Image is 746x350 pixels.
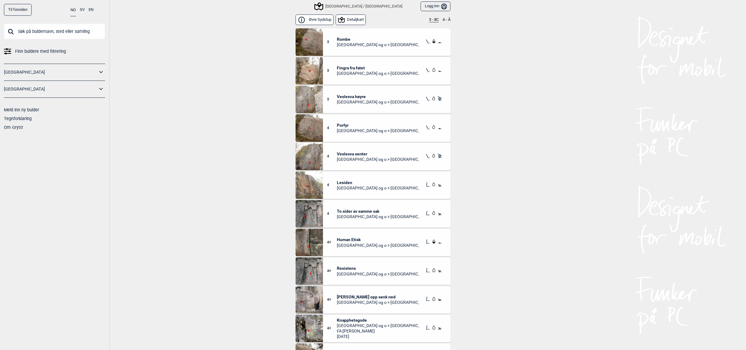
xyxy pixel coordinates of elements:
[296,114,450,142] div: Porfyr 2104284Porfyr[GEOGRAPHIC_DATA] og o > [GEOGRAPHIC_DATA] / K
[327,97,337,102] span: 3
[337,65,419,71] span: Fingra fra fatet
[337,243,419,248] span: [GEOGRAPHIC_DATA] og o > [GEOGRAPHIC_DATA] / K
[336,14,366,25] button: Detaljkart
[296,257,450,285] div: Resistens 2104294+Resistens[GEOGRAPHIC_DATA] og o > [GEOGRAPHIC_DATA] / K
[296,315,323,342] img: Knapphetsgode 210429
[4,68,97,77] a: [GEOGRAPHIC_DATA]
[4,85,97,94] a: [GEOGRAPHIC_DATA]
[296,86,450,113] div: Veslesva hoyre 2104293Veslesva høyre[GEOGRAPHIC_DATA] og o > [GEOGRAPHIC_DATA] / K
[4,116,32,121] a: Tegnforklaring
[337,271,419,277] span: [GEOGRAPHIC_DATA] og o > [GEOGRAPHIC_DATA] / K
[296,171,323,199] img: Lesiden 210429
[296,28,323,56] img: Rombe 210428
[4,125,23,130] a: Om Gryttr
[15,47,66,56] span: Finn buldere med filtrering
[296,229,450,256] div: Human Etisk 2104284+Human Etisk[GEOGRAPHIC_DATA] og o > [GEOGRAPHIC_DATA] / K
[337,300,419,305] span: [GEOGRAPHIC_DATA] og o > [GEOGRAPHIC_DATA] / K
[337,122,419,128] span: Porfyr
[327,297,337,302] span: 4+
[296,143,323,170] img: Veslesva senter 210429
[337,128,419,133] span: [GEOGRAPHIC_DATA] og o > [GEOGRAPHIC_DATA] / K
[296,200,450,227] div: To sider av samme sak 2104294To sider av samme sak[GEOGRAPHIC_DATA] og o > [GEOGRAPHIC_DATA] / K
[296,114,323,142] img: Porfyr 210428
[296,286,323,313] img: Stig opp senk ned 210429
[337,266,419,271] span: Resistens
[296,171,450,199] div: Lesiden 2104294Lesiden[GEOGRAPHIC_DATA] og o > [GEOGRAPHIC_DATA] / K
[337,214,419,219] span: [GEOGRAPHIC_DATA] og o > [GEOGRAPHIC_DATA] / K
[71,4,76,16] button: NO
[296,257,323,285] img: Resistens 210429
[443,17,450,22] button: A - Å
[296,28,450,56] div: Rombe 2104283Rombe[GEOGRAPHIC_DATA] og o > [GEOGRAPHIC_DATA] / K
[89,4,93,16] button: EN
[327,240,337,245] span: 4+
[327,326,337,331] span: 4+
[337,237,419,242] span: Human Etisk
[337,99,419,105] span: [GEOGRAPHIC_DATA] og o > [GEOGRAPHIC_DATA] / K
[296,14,334,25] button: Øvre Sydstup
[337,317,419,323] span: Knapphetsgode
[421,2,450,11] button: Logg inn
[337,94,419,99] span: Veslesva høyre
[327,40,337,45] span: 3
[4,4,32,16] a: Til forsiden
[337,334,419,339] span: [DATE]
[296,57,450,84] div: Fingra fra fatet 2104293Fingra fra fatet[GEOGRAPHIC_DATA] og o > [GEOGRAPHIC_DATA] / K
[296,86,323,113] img: Veslesva hoyre 210429
[429,17,439,22] button: 3 - 8C
[4,107,39,112] a: Meld inn ny bulder
[4,47,105,56] a: Finn buldere med filtrering
[296,286,450,313] div: Stig opp senk ned 2104294+[PERSON_NAME] opp senk ned[GEOGRAPHIC_DATA] og o > [GEOGRAPHIC_DATA] / K
[296,315,450,342] div: Knapphetsgode 2104294+Knapphetsgode[GEOGRAPHIC_DATA] og o > [GEOGRAPHIC_DATA] / KFA:[PERSON_NAME]...
[337,294,419,300] span: [PERSON_NAME] opp senk ned
[337,180,419,185] span: Lesiden
[4,24,105,39] input: Søk på buldernavn, sted eller samling
[296,57,323,84] img: Fingra fra fatet 210429
[337,323,419,328] span: [GEOGRAPHIC_DATA] og o > [GEOGRAPHIC_DATA] / K
[327,269,337,274] span: 4+
[327,126,337,131] span: 4
[337,71,419,76] span: [GEOGRAPHIC_DATA] og o > [GEOGRAPHIC_DATA] / K
[296,143,450,170] div: Veslesva senter 2104294Veslesva senter[GEOGRAPHIC_DATA] og o > [GEOGRAPHIC_DATA] / K
[80,4,85,16] button: SV
[337,37,419,42] span: Rombe
[327,211,337,216] span: 4
[337,42,419,47] span: [GEOGRAPHIC_DATA] og o > [GEOGRAPHIC_DATA] / K
[337,151,419,157] span: Veslesva senter
[327,154,337,159] span: 4
[337,328,419,334] span: FA: [PERSON_NAME]
[296,200,323,227] img: To sider av samme sak 210429
[315,3,402,10] div: [GEOGRAPHIC_DATA] / [GEOGRAPHIC_DATA]
[337,157,419,162] span: [GEOGRAPHIC_DATA] og o > [GEOGRAPHIC_DATA] / K
[327,68,337,73] span: 3
[337,185,419,191] span: [GEOGRAPHIC_DATA] og o > [GEOGRAPHIC_DATA] / K
[296,229,323,256] img: Human Etisk 210428
[327,183,337,188] span: 4
[337,208,419,214] span: To sider av samme sak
